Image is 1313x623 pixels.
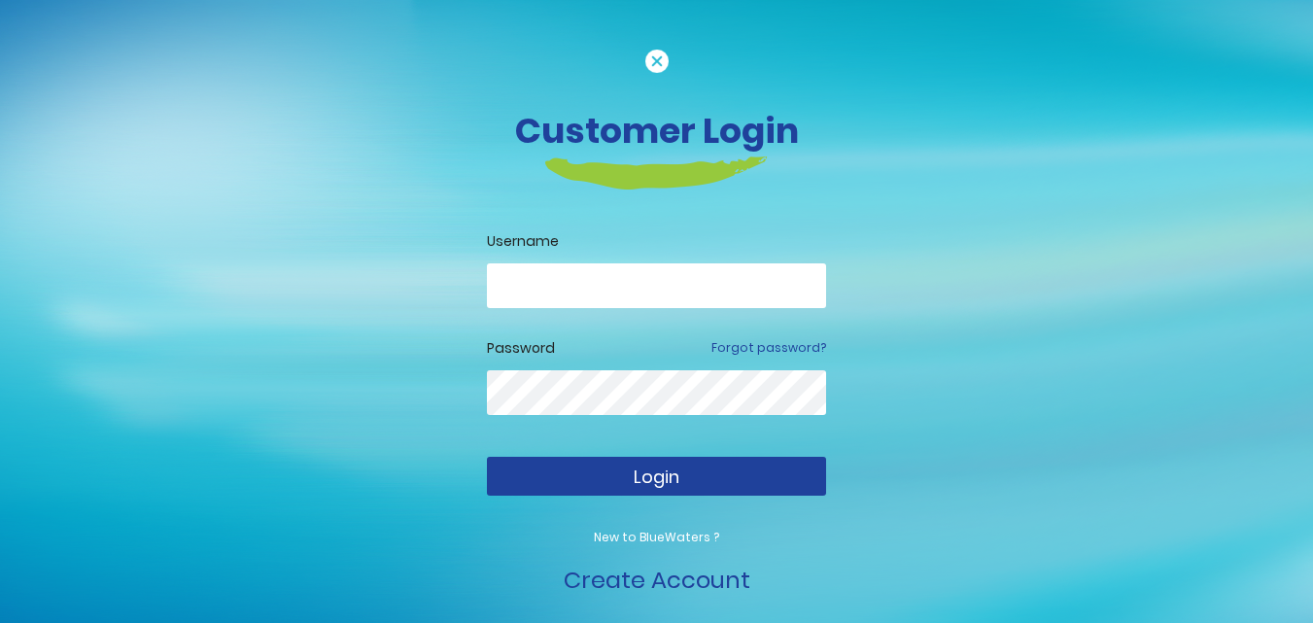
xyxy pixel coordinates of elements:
[487,338,555,359] label: Password
[711,339,826,357] a: Forgot password?
[118,110,1196,152] h3: Customer Login
[487,529,826,546] p: New to BlueWaters ?
[487,231,826,252] label: Username
[487,457,826,496] button: Login
[634,465,679,489] span: Login
[564,564,750,596] a: Create Account
[545,156,768,190] img: login-heading-border.png
[645,50,669,73] img: cancel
